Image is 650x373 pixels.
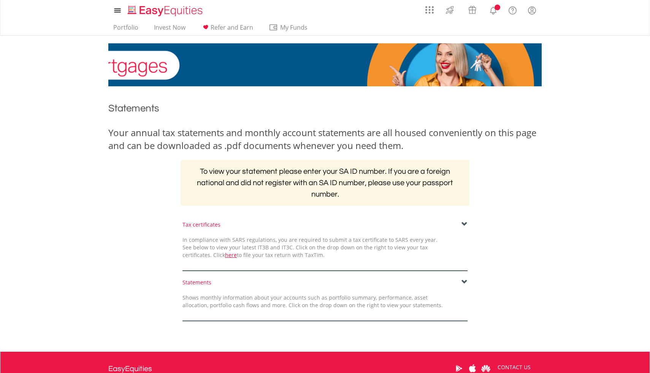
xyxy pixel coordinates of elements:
[198,24,256,35] a: Refer and Earn
[108,126,542,152] div: Your annual tax statements and monthly account statements are all housed conveniently on this pag...
[177,294,449,309] div: Shows monthly information about your accounts such as portfolio summary, performance, asset alloc...
[522,2,542,19] a: My Profile
[181,160,469,206] h2: To view your statement please enter your SA ID number. If you are a foreign national and did not ...
[420,2,439,14] a: AppsGrid
[151,24,189,35] a: Invest Now
[182,279,468,286] div: Statements
[269,22,319,32] span: My Funds
[108,43,542,86] img: EasyMortage Promotion Banner
[182,236,438,259] span: In compliance with SARS regulations, you are required to submit a tax certificate to SARS every y...
[110,24,141,35] a: Portfolio
[182,221,468,229] div: Tax certificates
[425,6,434,14] img: grid-menu-icon.svg
[108,103,159,113] span: Statements
[444,4,456,16] img: thrive-v2.svg
[466,4,479,16] img: vouchers-v2.svg
[213,251,325,259] span: Click to file your tax return with TaxTim.
[225,251,237,259] a: here
[126,5,206,17] img: EasyEquities_Logo.png
[503,2,522,17] a: FAQ's and Support
[484,2,503,17] a: Notifications
[211,23,253,32] span: Refer and Earn
[461,2,484,16] a: Vouchers
[125,2,206,17] a: Home page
